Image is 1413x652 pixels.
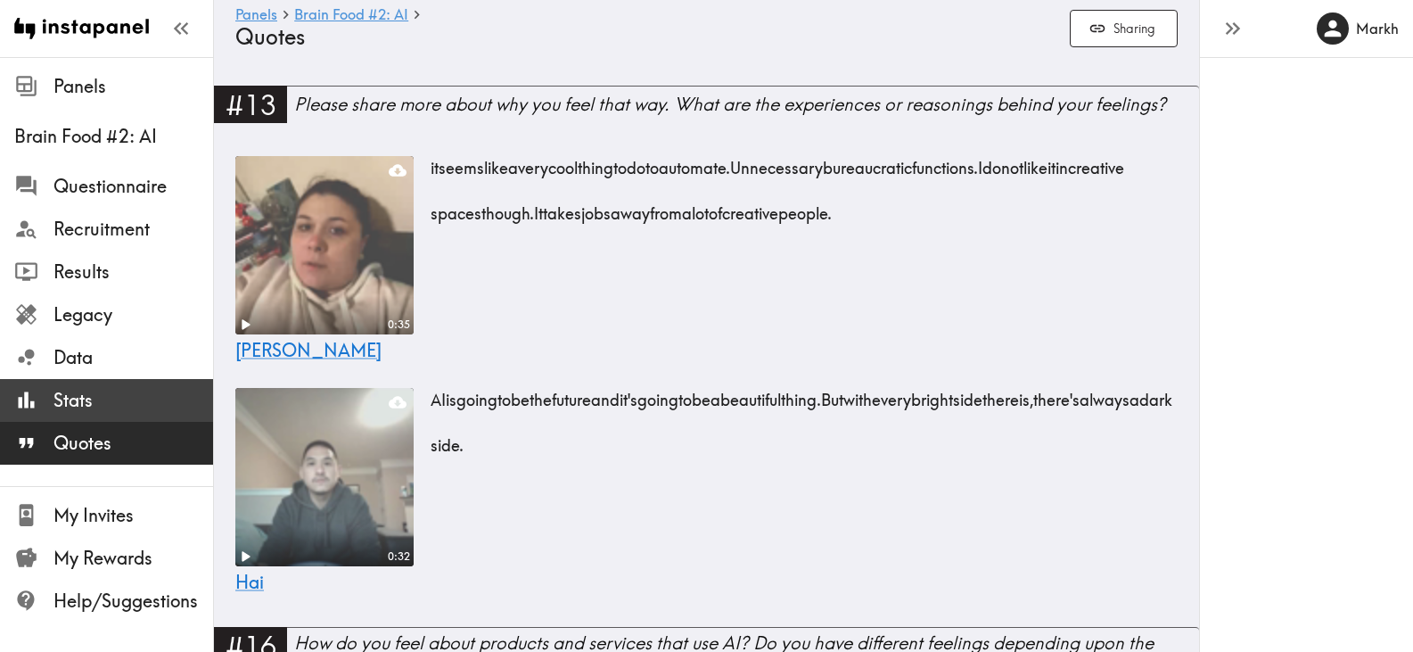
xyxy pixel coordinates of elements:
[235,7,277,24] a: Panels
[214,86,1199,135] a: #13Please share more about why you feel that way. What are the experiences or reasonings behind y...
[235,156,414,334] figure: Play0:35
[235,315,255,334] button: Play
[53,388,213,413] span: Stats
[235,388,414,566] figure: Play0:32
[214,86,287,123] div: #13
[235,339,382,361] span: [PERSON_NAME]
[294,92,1199,117] div: Please share more about why you feel that way. What are the experiences or reasonings behind your...
[53,217,213,242] span: Recruitment
[53,589,213,614] span: Help/Suggestions
[235,547,255,566] button: Play
[53,546,213,571] span: My Rewards
[235,571,264,593] span: Hai
[382,318,414,333] div: 0:35
[1356,19,1399,38] h6: Markh
[235,570,264,595] a: Hai
[1070,10,1178,48] button: Sharing
[53,260,213,285] span: Results
[382,549,414,565] div: 0:32
[235,24,1056,50] h4: Quotes
[235,338,382,363] a: [PERSON_NAME]
[53,503,213,528] span: My Invites
[53,174,213,199] span: Questionnaire
[53,345,213,370] span: Data
[53,431,213,456] span: Quotes
[14,124,213,149] span: Brain Food #2: AI
[294,7,408,24] a: Brain Food #2: AI
[53,74,213,99] span: Panels
[53,302,213,327] span: Legacy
